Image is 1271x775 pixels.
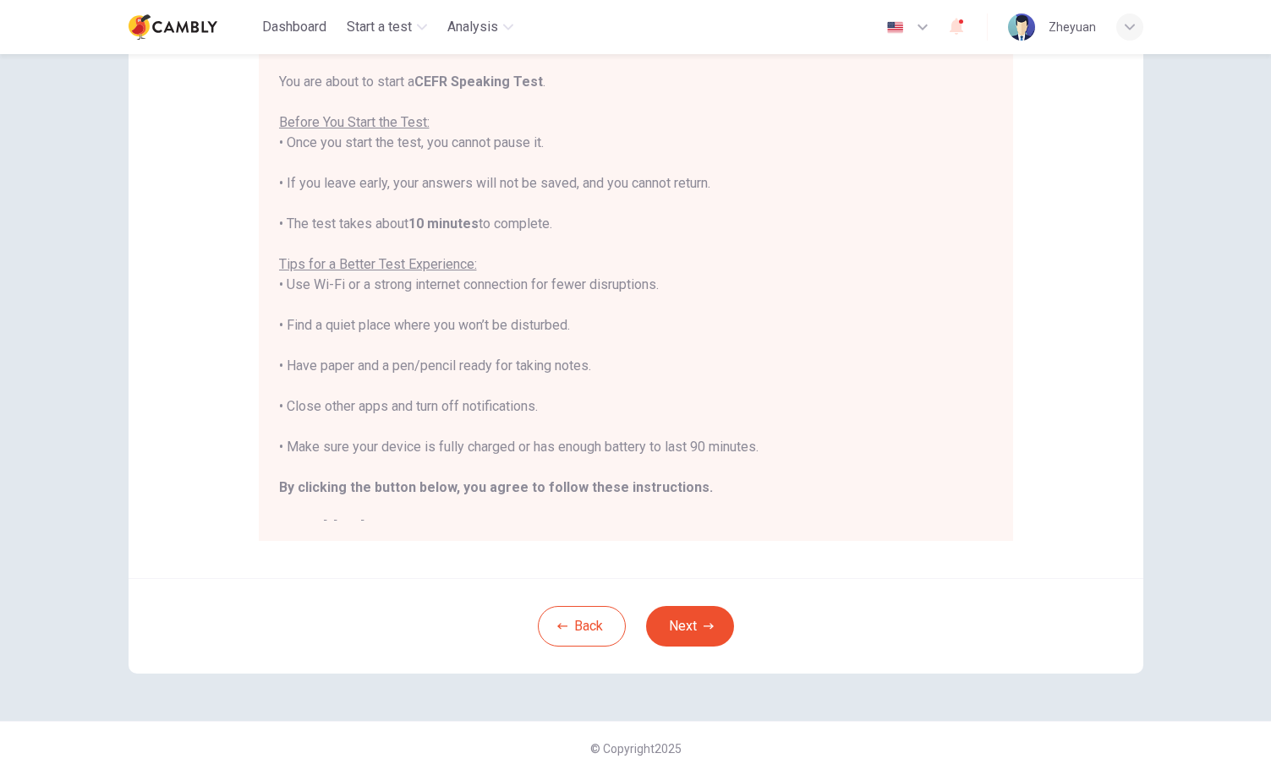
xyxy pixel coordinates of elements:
button: Next [646,606,734,647]
u: Tips for a Better Test Experience: [279,256,477,272]
div: You are about to start a . • Once you start the test, you cannot pause it. • If you leave early, ... [279,72,993,538]
u: Before You Start the Test: [279,114,430,130]
b: 10 minutes [408,216,479,232]
button: Back [538,606,626,647]
span: Dashboard [262,17,326,37]
span: Analysis [447,17,498,37]
b: CEFR Speaking Test [414,74,543,90]
button: Analysis [441,12,520,42]
button: Start a test [340,12,434,42]
span: Start a test [347,17,412,37]
a: Cambly logo [129,10,256,44]
span: © Copyright 2025 [590,742,682,756]
button: Dashboard [255,12,333,42]
div: Zheyuan [1049,17,1096,37]
img: Profile picture [1008,14,1035,41]
img: Cambly logo [129,10,217,44]
h2: Good luck! [279,518,993,538]
b: By clicking the button below, you agree to follow these instructions. [279,479,713,495]
img: en [885,21,906,34]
